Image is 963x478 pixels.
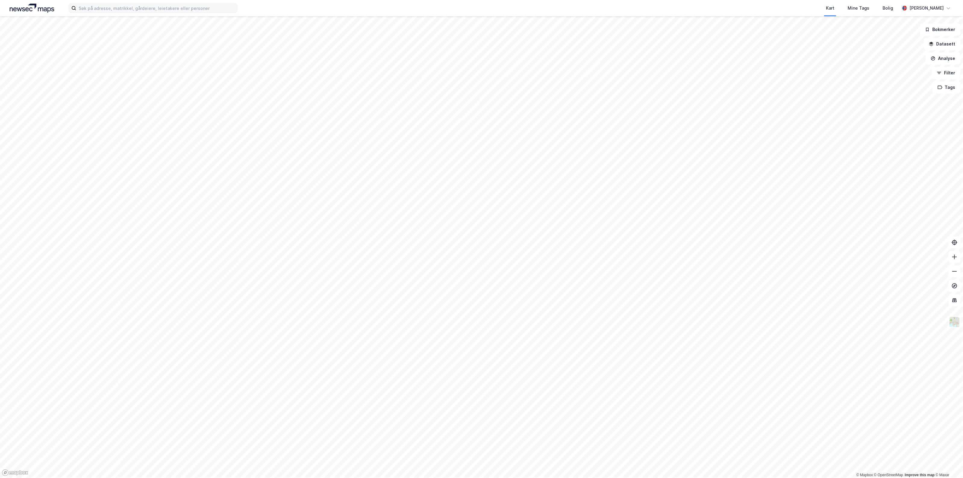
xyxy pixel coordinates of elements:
[883,5,893,12] div: Bolig
[909,5,944,12] div: [PERSON_NAME]
[920,23,961,36] button: Bokmerker
[933,81,961,93] button: Tags
[926,52,961,64] button: Analyse
[905,473,935,477] a: Improve this map
[949,316,960,328] img: Z
[874,473,903,477] a: OpenStreetMap
[924,38,961,50] button: Datasett
[932,67,961,79] button: Filter
[2,469,28,476] a: Mapbox homepage
[933,449,963,478] iframe: Chat Widget
[826,5,834,12] div: Kart
[10,4,54,13] img: logo.a4113a55bc3d86da70a041830d287a7e.svg
[76,4,237,13] input: Søk på adresse, matrikkel, gårdeiere, leietakere eller personer
[856,473,873,477] a: Mapbox
[848,5,869,12] div: Mine Tags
